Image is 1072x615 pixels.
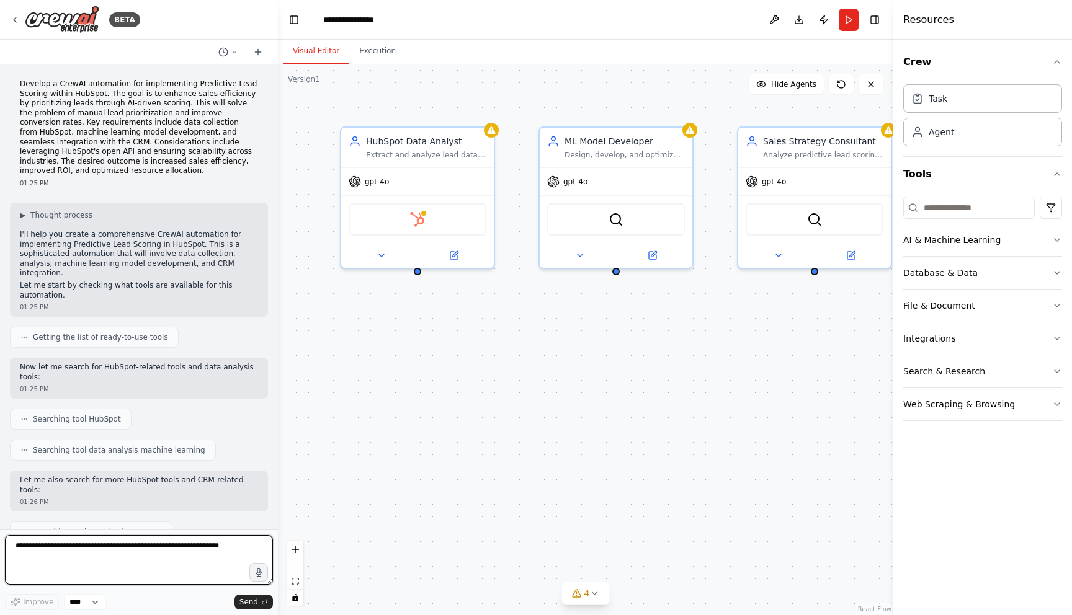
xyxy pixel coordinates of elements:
span: gpt-4o [365,177,389,187]
img: SerperDevTool [609,212,623,227]
img: Logo [25,6,99,33]
button: File & Document [903,290,1062,322]
span: Hide Agents [771,79,816,89]
div: Sales Strategy ConsultantAnalyze predictive lead scoring results and develop actionable sales str... [737,126,892,269]
img: HubSpot [410,212,425,227]
button: ▶Thought process [20,210,92,220]
button: Crew [903,45,1062,79]
button: Switch to previous chat [213,45,243,60]
div: React Flow controls [287,541,303,606]
button: 4 [562,582,610,605]
p: Let me start by checking what tools are available for this automation. [20,281,258,300]
img: SerperDevTool [807,212,822,227]
div: 01:25 PM [20,179,258,188]
p: Let me also search for more HubSpot tools and CRM-related tools: [20,476,258,495]
span: Send [239,597,258,607]
div: BETA [109,12,140,27]
button: Improve [5,594,59,610]
button: zoom in [287,541,303,557]
span: ▶ [20,210,25,220]
div: Version 1 [288,74,320,84]
h4: Resources [903,12,954,27]
button: zoom out [287,557,303,573]
button: toggle interactivity [287,590,303,606]
button: Open in side panel [617,248,687,263]
div: 01:25 PM [20,384,258,394]
button: Tools [903,157,1062,192]
a: React Flow attribution [858,606,891,613]
span: Searching tool CRM leads contacts [33,527,162,537]
span: 4 [584,587,590,600]
nav: breadcrumb [323,14,387,26]
div: HubSpot Data Analyst [366,135,486,148]
div: Sales Strategy Consultant [763,135,883,148]
span: Thought process [30,210,92,220]
button: Hide right sidebar [866,11,883,29]
p: Now let me search for HubSpot-related tools and data analysis tools: [20,363,258,382]
div: HubSpot Data AnalystExtract and analyze lead data from HubSpot CRM, including contact information... [340,126,495,269]
button: Database & Data [903,257,1062,289]
div: 01:25 PM [20,303,258,312]
div: Design, develop, and optimize machine learning models for predictive lead scoring using the colle... [565,150,685,160]
button: Send [234,595,273,609]
span: gpt-4o [563,177,587,187]
div: Crew [903,79,1062,156]
button: Click to speak your automation idea [249,563,268,582]
p: Develop a CrewAI automation for implementing Predictive Lead Scoring within HubSpot. The goal is ... [20,79,258,176]
div: Extract and analyze lead data from HubSpot CRM, including contact information, engagement metrics... [366,150,486,160]
button: fit view [287,573,303,590]
button: Execution [349,38,406,64]
div: ML Model DeveloperDesign, develop, and optimize machine learning models for predictive lead scori... [538,126,694,269]
button: Web Scraping & Browsing [903,388,1062,420]
button: AI & Machine Learning [903,224,1062,256]
button: Hide Agents [749,74,824,94]
p: I'll help you create a comprehensive CrewAI automation for implementing Predictive Lead Scoring i... [20,230,258,278]
div: Analyze predictive lead scoring results and develop actionable sales strategies and lead prioriti... [763,150,883,160]
span: Searching tool HubSpot [33,414,121,424]
button: Integrations [903,322,1062,355]
span: Searching tool data analysis machine learning [33,445,205,455]
span: gpt-4o [762,177,786,187]
button: Hide left sidebar [285,11,303,29]
div: Tools [903,192,1062,431]
button: Open in side panel [816,248,886,263]
div: Agent [929,126,954,138]
div: ML Model Developer [565,135,685,148]
div: 01:26 PM [20,497,258,507]
button: Search & Research [903,355,1062,387]
button: Start a new chat [248,45,268,60]
span: Improve [23,597,53,607]
span: Getting the list of ready-to-use tools [33,332,168,342]
button: Visual Editor [283,38,349,64]
button: Open in side panel [419,248,489,263]
div: Task [929,92,947,105]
